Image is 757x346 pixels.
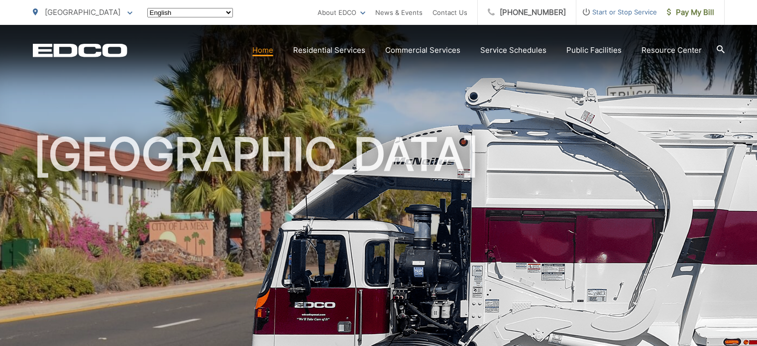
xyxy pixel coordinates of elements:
a: Contact Us [433,6,467,18]
select: Select a language [147,8,233,17]
a: About EDCO [318,6,365,18]
a: Service Schedules [480,44,546,56]
a: Public Facilities [566,44,622,56]
a: Home [252,44,273,56]
a: EDCD logo. Return to the homepage. [33,43,127,57]
span: [GEOGRAPHIC_DATA] [45,7,120,17]
a: Commercial Services [385,44,460,56]
a: Residential Services [293,44,365,56]
a: News & Events [375,6,423,18]
span: Pay My Bill [667,6,714,18]
a: Resource Center [642,44,702,56]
